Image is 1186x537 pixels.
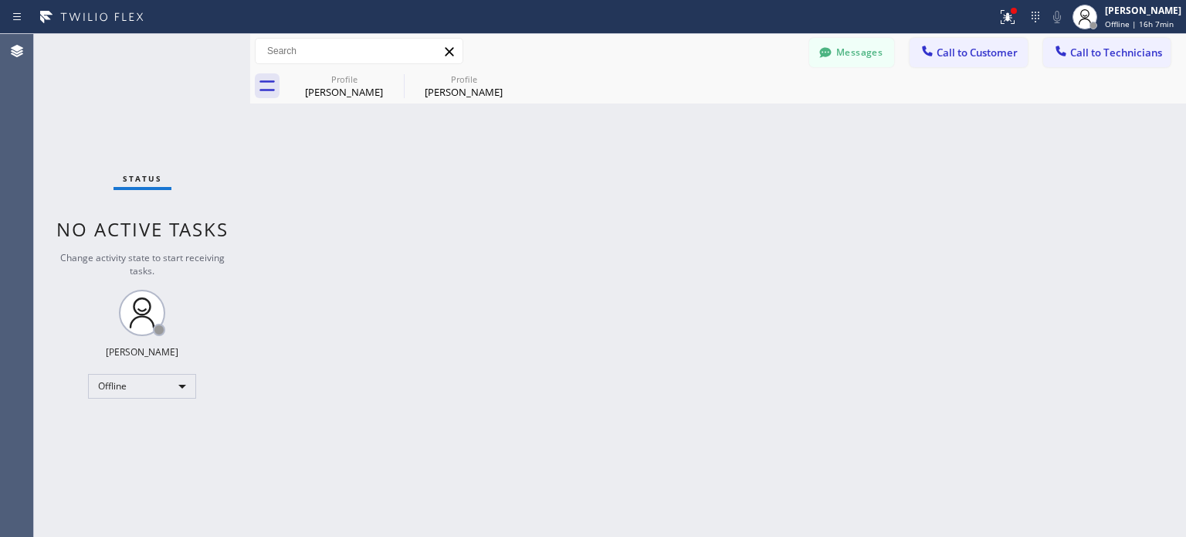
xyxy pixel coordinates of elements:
div: Profile [286,73,402,85]
div: [PERSON_NAME] [1105,4,1181,17]
div: Profile [405,73,522,85]
button: Mute [1046,6,1068,28]
span: Status [123,173,162,184]
button: Call to Customer [910,38,1028,67]
div: Rendall Keeling [405,69,522,104]
div: [PERSON_NAME] [405,85,522,99]
input: Search [256,39,463,63]
div: [PERSON_NAME] [286,85,402,99]
span: Offline | 16h 7min [1105,19,1174,29]
div: Offline [88,374,196,399]
span: Change activity state to start receiving tasks. [60,251,225,277]
button: Call to Technicians [1043,38,1171,67]
span: No active tasks [56,216,229,242]
span: Call to Technicians [1070,46,1162,59]
button: Messages [809,38,894,67]
span: Call to Customer [937,46,1018,59]
div: Lisa Podell [286,69,402,104]
div: [PERSON_NAME] [106,345,178,359]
